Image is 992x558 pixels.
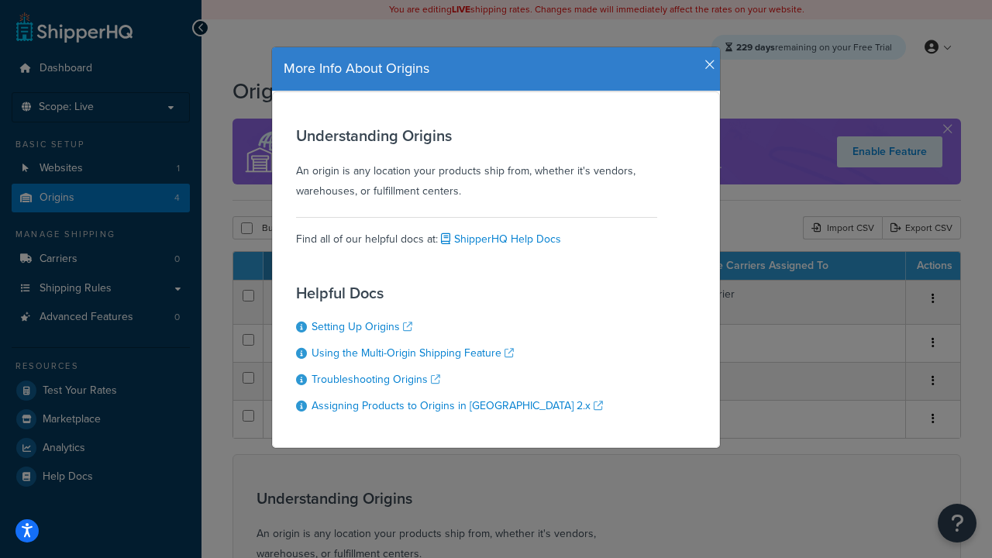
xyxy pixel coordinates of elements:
[296,127,657,144] h3: Understanding Origins
[312,319,412,335] a: Setting Up Origins
[438,231,561,247] a: ShipperHQ Help Docs
[296,217,657,250] div: Find all of our helpful docs at:
[312,345,514,361] a: Using the Multi-Origin Shipping Feature
[284,59,708,79] h4: More Info About Origins
[296,127,657,201] div: An origin is any location your products ship from, whether it's vendors, warehouses, or fulfillme...
[312,371,440,387] a: Troubleshooting Origins
[312,398,603,414] a: Assigning Products to Origins in [GEOGRAPHIC_DATA] 2.x
[296,284,603,301] h3: Helpful Docs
